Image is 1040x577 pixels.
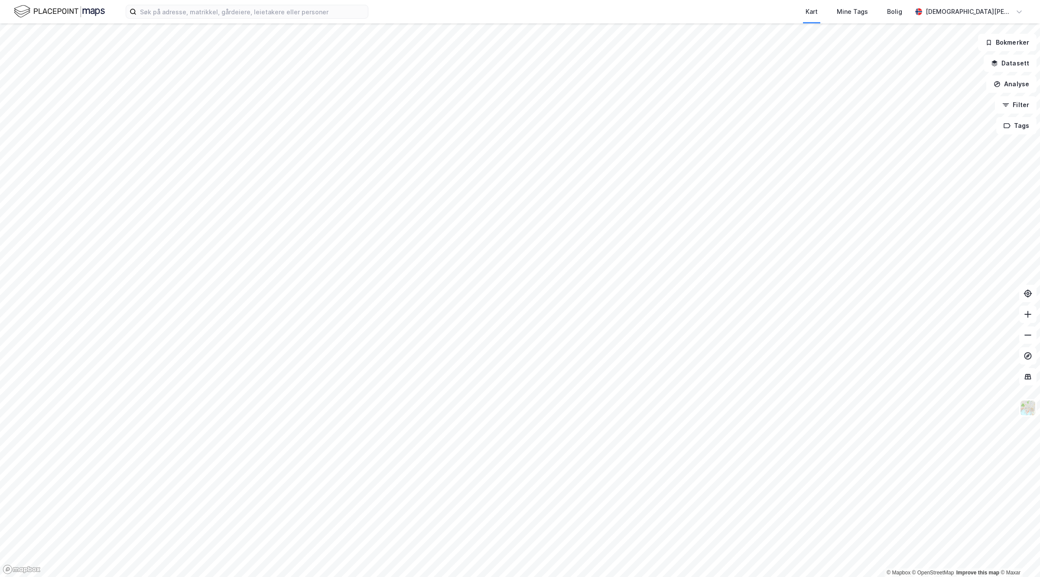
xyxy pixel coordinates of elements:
button: Bokmerker [978,34,1037,51]
a: Improve this map [956,570,999,576]
button: Analyse [986,75,1037,93]
iframe: Chat Widget [997,535,1040,577]
div: Mine Tags [837,7,868,17]
button: Filter [995,96,1037,114]
div: [DEMOGRAPHIC_DATA][PERSON_NAME] [926,7,1012,17]
img: logo.f888ab2527a4732fd821a326f86c7f29.svg [14,4,105,19]
a: Mapbox [887,570,910,576]
a: OpenStreetMap [912,570,954,576]
div: Kart [806,7,818,17]
div: Bolig [887,7,902,17]
a: Mapbox homepage [3,564,41,574]
img: Z [1020,400,1036,416]
button: Tags [996,117,1037,134]
input: Søk på adresse, matrikkel, gårdeiere, leietakere eller personer [136,5,368,18]
button: Datasett [984,55,1037,72]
